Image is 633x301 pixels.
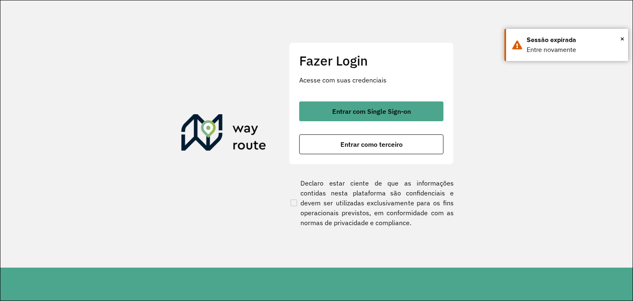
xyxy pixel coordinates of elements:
button: button [299,101,443,121]
img: Roteirizador AmbevTech [181,114,266,154]
button: Close [620,33,624,45]
p: Acesse com suas credenciais [299,75,443,85]
label: Declaro estar ciente de que as informações contidas nesta plataforma são confidenciais e devem se... [289,178,454,228]
span: Entrar como terceiro [340,141,403,148]
div: Sessão expirada [527,35,622,45]
span: × [620,33,624,45]
button: button [299,134,443,154]
div: Entre novamente [527,45,622,55]
h2: Fazer Login [299,53,443,68]
span: Entrar com Single Sign-on [332,108,411,115]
